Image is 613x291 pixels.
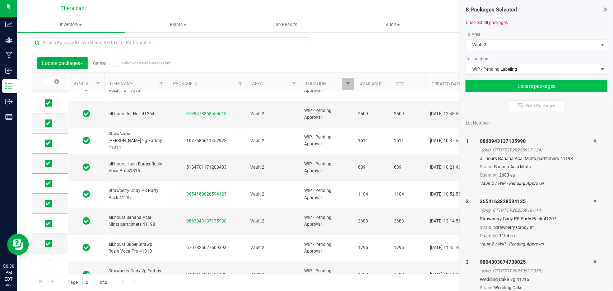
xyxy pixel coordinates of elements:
inline-svg: Analytics [5,21,13,28]
div: Strawberry Cndy PR Party Pack 41207 [480,215,593,222]
span: 1511 [394,137,421,144]
span: Strain: [480,164,492,169]
span: all:hours Air Hdz 41264 [108,111,163,117]
span: WIP - Pending Approval [304,268,349,281]
span: Vault 2 [250,218,296,225]
span: WIP - Pending Approval [304,241,349,255]
a: Created Date [431,81,461,86]
div: (orig. CTTPTCT-20250917-059) [482,268,593,274]
span: [DATE] 10:52:55 EDT [430,191,470,198]
span: Plants [125,22,232,28]
iframe: Resource center [7,234,29,255]
span: 1796 [358,244,385,251]
span: To Location [465,56,488,61]
a: Area [252,81,263,86]
span: 1104 ea [499,233,515,238]
inline-svg: Inbound [5,67,13,74]
span: 2683 ea [499,173,515,178]
span: Inventory [17,22,125,28]
span: Audit [339,22,446,28]
span: 2683 [394,218,421,225]
span: WIP - Pending Approval [304,134,349,147]
span: Scan Packages [525,103,555,109]
span: WIP - Pending Approval [304,214,349,228]
span: 1 [465,138,468,144]
a: Inventory Counts [446,17,553,32]
inline-svg: Reports [5,113,13,121]
span: Strain: [480,225,492,230]
span: [DATE] 10:21:43 EDT [430,164,470,171]
a: Filter [155,78,167,90]
span: Strain: [480,285,492,290]
a: Available [359,81,381,86]
span: In Sync [83,109,90,119]
span: all:hours Banana Acai Mints part:timers 41198 [108,214,163,228]
a: Sync Status [74,81,101,86]
span: WIP - Pending Approval [304,161,349,174]
span: Lot Number: [465,120,489,126]
a: 3739478868558618 [186,111,227,116]
inline-svg: Inventory [5,83,13,90]
inline-svg: Manufacturing [5,52,13,59]
span: Vault 2 [466,40,598,50]
span: [DATE] 12:14:51 EDT [430,218,470,225]
p: 06:30 PM EDT [3,263,14,282]
input: 2 [82,277,95,288]
input: Search Package ID, Item Name, SKU, Lot or Part Number... [32,37,310,48]
span: Quantity: [480,233,497,238]
span: Strawberry Candy #4 [494,225,535,230]
span: StrawNana [PERSON_NAME] 2g Fatboy 41314 [108,131,163,151]
div: 9804303874738025 [480,258,593,266]
span: Strawberry Cndy 2g Fatboy 41275 [108,268,163,281]
div: all:hours Banana Acai Mints part:timers 41198 [480,155,593,162]
span: 1692 [394,271,421,278]
span: In Sync [83,269,90,280]
span: Locate packages [42,60,83,66]
a: Package ID [173,81,197,86]
span: In Sync [83,243,90,253]
span: 2509 [358,111,385,117]
span: WIP - Pending Approval [304,187,349,201]
a: Plants [125,17,232,32]
div: Vault 2 / WIP - Pending Approval [480,180,593,187]
span: In Sync [83,82,90,92]
a: Inventory [17,17,125,32]
div: 3654163828594125 [480,198,593,205]
span: 2 [465,198,468,204]
span: Theraplant [61,5,86,11]
a: Filter [288,78,300,90]
inline-svg: Outbound [5,98,13,105]
div: 6707826627609393 [166,244,247,251]
div: 0863943137135990 [480,137,593,145]
a: Lab Results [232,17,339,32]
a: Go to the first page [35,277,46,287]
div: 9401155093506182 [166,271,247,278]
span: Vault 2 [250,164,296,171]
span: 3 [465,259,468,265]
span: Vault 2 [250,191,296,198]
span: In Sync [83,162,90,172]
span: Vault 2 [250,137,296,144]
span: 1104 [394,191,421,198]
span: Lab Results [264,22,307,28]
div: (orig. CTTPTCT-20250918-114) [482,207,593,213]
span: Quantity: [480,173,497,178]
span: Select all records on this page [54,79,59,84]
span: 2683 [358,218,385,225]
span: all:hours Hash Burger Rosin Voca Pro 41315 [108,161,163,174]
span: Vault 2 [250,244,296,251]
div: Wedding Cake 7g 41215 [480,276,593,283]
span: 1104 [358,191,385,198]
span: 1796 [394,244,421,251]
a: 0863943137135990 [186,219,227,224]
span: all:hours Super Strawb Rosin Voca Pro 41318 [108,241,163,255]
div: (orig. CTTPTCT-20250917-124) [482,147,593,153]
span: 1692 [358,271,385,278]
a: Audit [339,17,446,32]
span: [DATE] 11:45:49 EDT [430,244,470,251]
a: Unselect all packages [465,20,507,25]
span: Vault 2 [250,271,296,278]
span: Vault 2 [250,111,296,117]
button: Locate packages [465,80,607,92]
span: [DATE] 10:37:52 EDT [430,137,470,144]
